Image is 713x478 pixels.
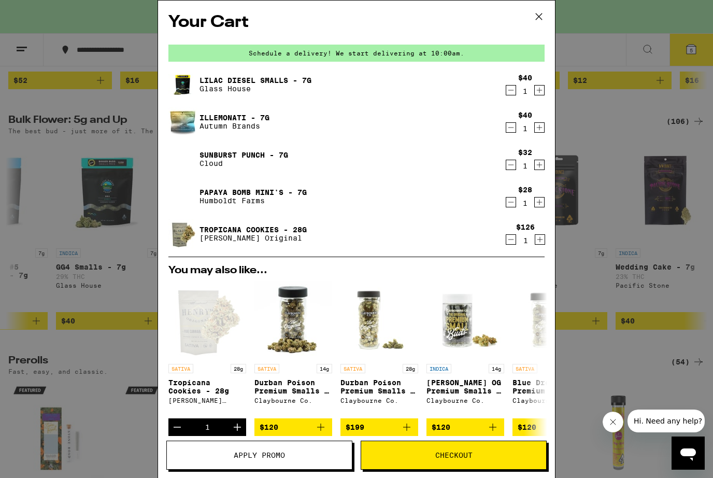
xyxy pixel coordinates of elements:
div: Schedule a delivery! We start delivering at 10:00am. [168,45,545,62]
div: Claybourne Co. [340,397,418,404]
button: Increment [534,122,545,133]
iframe: Button to launch messaging window [672,437,705,470]
div: Claybourne Co. [512,397,590,404]
p: SATIVA [512,364,537,373]
button: Increment [534,197,545,207]
img: Claybourne Co. - Durban Poison Premium Smalls - 28g [340,281,418,359]
p: 28g [403,364,418,373]
p: [PERSON_NAME] Original [199,234,307,242]
span: $199 [346,423,364,431]
a: Open page for Durban Poison Premium Smalls - 28g from Claybourne Co. [340,281,418,418]
img: Claybourne Co. - Blue Dream Premium Smalls - 14g [512,281,590,359]
p: Tropicana Cookies - 28g [168,378,246,395]
a: Illemonati - 7g [199,114,269,122]
div: $32 [518,148,532,157]
div: 1 [518,162,532,170]
span: $120 [432,423,450,431]
h2: Your Cart [168,11,545,34]
div: Claybourne Co. [254,397,332,404]
a: Lilac Diesel Smalls - 7g [199,76,311,85]
h2: You may also like... [168,265,545,276]
p: Autumn Brands [199,122,269,130]
div: 1 [518,87,532,95]
p: Blue Dream Premium Smalls - 14g [512,378,590,395]
p: SATIVA [340,364,365,373]
button: Decrement [506,122,516,133]
p: Durban Poison Premium Smalls - 14g [254,378,332,395]
iframe: Close message [603,412,623,432]
a: Sunburst Punch - 7g [199,151,288,159]
button: Increment [229,418,246,436]
p: 28g [231,364,246,373]
button: Add to bag [254,418,332,436]
p: 14g [317,364,332,373]
a: Papaya Bomb Mini's - 7g [199,188,307,196]
span: Apply Promo [234,452,285,459]
img: Lilac Diesel Smalls - 7g [168,70,197,99]
div: [PERSON_NAME] Original [168,397,246,404]
button: Increment [534,85,545,95]
img: Claybourne Co. - Durban Poison Premium Smalls - 14g [254,281,332,359]
button: Increment [535,234,545,245]
a: Open page for King Louis OG Premium Smalls - 14g from Claybourne Co. [426,281,504,418]
iframe: Message from company [628,410,705,432]
button: Decrement [506,160,516,170]
a: Tropicana Cookies - 28g [199,226,307,234]
img: Papaya Bomb Mini's - 7g [168,182,197,211]
button: Decrement [506,197,516,207]
button: Add to bag [512,418,590,436]
p: Glass House [199,85,311,93]
p: SATIVA [254,364,279,373]
button: Decrement [168,418,186,436]
span: $120 [518,423,536,431]
img: Claybourne Co. - King Louis OG Premium Smalls - 14g [426,281,504,359]
div: $40 [518,74,532,82]
p: Durban Poison Premium Smalls - 28g [340,378,418,395]
p: INDICA [426,364,451,373]
p: Cloud [199,159,288,167]
p: 14g [489,364,504,373]
div: 1 [205,423,210,431]
p: [PERSON_NAME] OG Premium Smalls - 14g [426,378,504,395]
span: $120 [260,423,278,431]
img: Illemonati - 7g [168,107,197,136]
button: Apply Promo [166,441,352,470]
button: Add to bag [426,418,504,436]
div: 1 [518,199,532,207]
div: $28 [518,186,532,194]
a: Open page for Blue Dream Premium Smalls - 14g from Claybourne Co. [512,281,590,418]
div: $126 [516,223,535,231]
div: 1 [518,124,532,133]
div: 1 [516,236,535,245]
div: $40 [518,111,532,119]
img: Sunburst Punch - 7g [168,145,197,174]
a: Open page for Durban Poison Premium Smalls - 14g from Claybourne Co. [254,281,332,418]
img: Tropicana Cookies - 28g [168,219,197,248]
div: Claybourne Co. [426,397,504,404]
button: Decrement [506,234,516,245]
p: Humboldt Farms [199,196,307,205]
button: Decrement [506,85,516,95]
button: Add to bag [340,418,418,436]
a: Open page for Tropicana Cookies - 28g from Henry's Original [168,281,246,418]
button: Checkout [361,441,547,470]
span: Checkout [435,452,473,459]
button: Increment [534,160,545,170]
